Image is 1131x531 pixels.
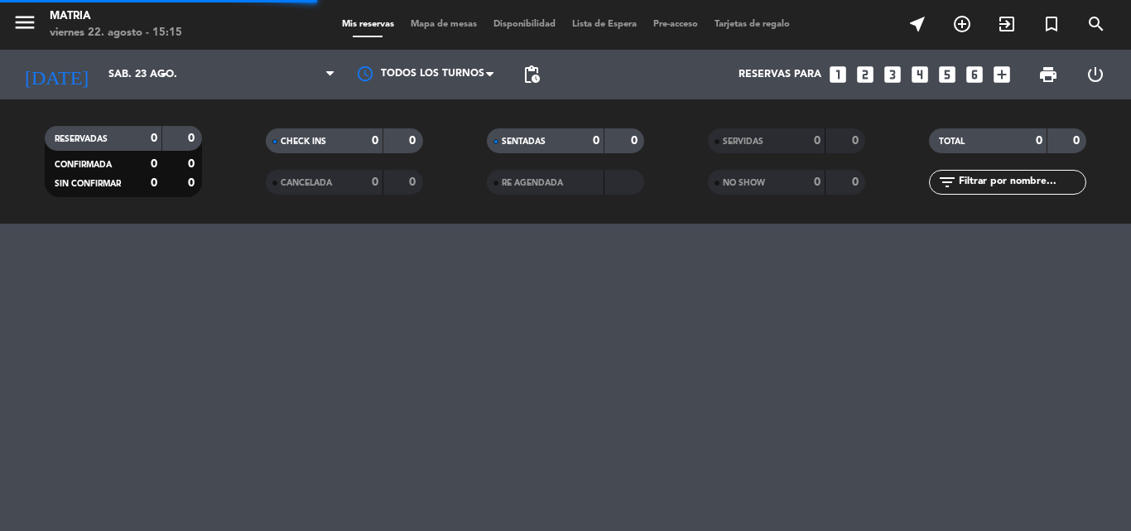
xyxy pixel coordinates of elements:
i: power_settings_new [1085,65,1105,84]
i: looks_4 [909,64,931,85]
strong: 0 [852,176,862,188]
i: exit_to_app [997,14,1017,34]
i: looks_two [854,64,876,85]
input: Filtrar por nombre... [957,173,1085,191]
span: SENTADAS [502,138,546,146]
strong: 0 [631,135,641,147]
i: menu [12,10,37,35]
strong: 0 [188,177,198,189]
strong: 0 [188,133,198,144]
span: SERVIDAS [723,138,763,146]
i: near_me [907,14,927,34]
i: add_circle_outline [952,14,972,34]
span: Reservas para [739,69,821,80]
i: turned_in_not [1042,14,1061,34]
strong: 0 [151,177,157,189]
span: Mis reservas [334,20,402,29]
strong: 0 [372,176,378,188]
i: add_box [991,64,1013,85]
strong: 0 [1036,135,1042,147]
i: filter_list [937,172,957,192]
i: [DATE] [12,56,100,93]
span: Pre-acceso [645,20,706,29]
span: Disponibilidad [485,20,564,29]
span: NO SHOW [723,179,765,187]
span: pending_actions [522,65,541,84]
span: CANCELADA [281,179,332,187]
span: Lista de Espera [564,20,645,29]
div: viernes 22. agosto - 15:15 [50,25,182,41]
span: CHECK INS [281,138,326,146]
span: RESERVADAS [55,135,108,143]
strong: 0 [188,158,198,170]
strong: 0 [1073,135,1083,147]
span: Mapa de mesas [402,20,485,29]
strong: 0 [151,158,157,170]
strong: 0 [814,176,821,188]
div: MATRIA [50,8,182,25]
i: looks_6 [964,64,985,85]
div: LOG OUT [1071,50,1119,99]
span: RE AGENDADA [502,179,563,187]
strong: 0 [593,135,599,147]
i: search [1086,14,1106,34]
span: CONFIRMADA [55,161,112,169]
strong: 0 [852,135,862,147]
strong: 0 [409,135,419,147]
span: TOTAL [939,138,965,146]
button: menu [12,10,37,41]
strong: 0 [814,135,821,147]
span: SIN CONFIRMAR [55,180,121,188]
span: print [1038,65,1058,84]
i: looks_one [827,64,849,85]
span: Tarjetas de regalo [706,20,798,29]
i: looks_5 [936,64,958,85]
strong: 0 [372,135,378,147]
i: looks_3 [882,64,903,85]
strong: 0 [409,176,419,188]
strong: 0 [151,133,157,144]
i: arrow_drop_down [154,65,174,84]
